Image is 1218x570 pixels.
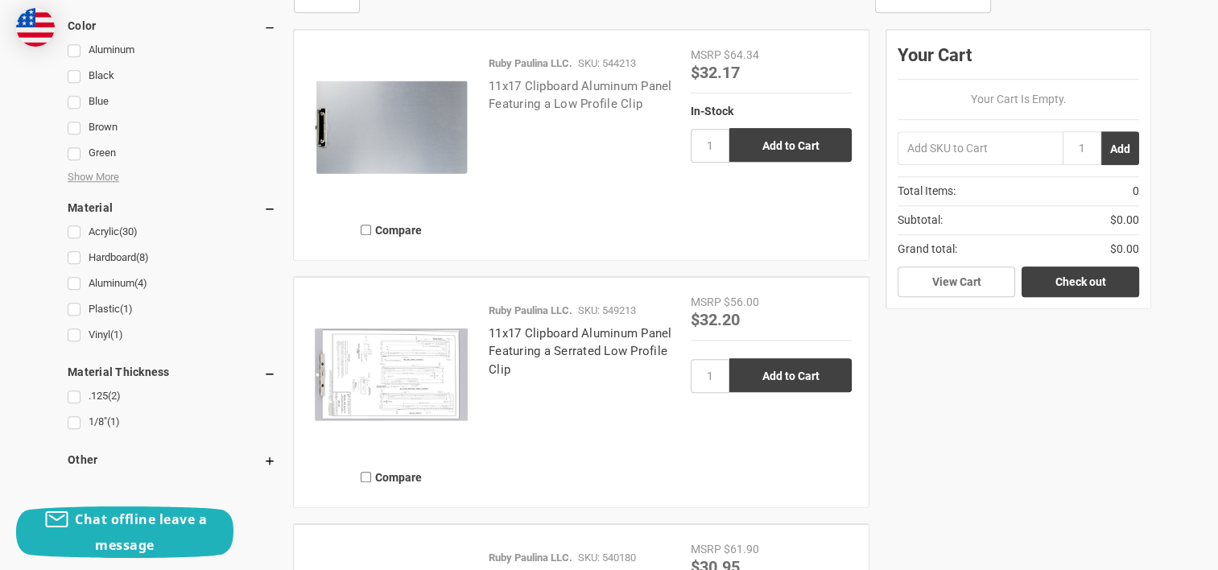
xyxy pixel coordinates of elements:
[107,415,120,427] span: (1)
[489,79,672,112] a: 11x17 Clipboard Aluminum Panel Featuring a Low Profile Clip
[1101,131,1139,165] button: Add
[311,47,472,208] img: 11x17 Clipboard Aluminum Panel Featuring a Low Profile Clip
[136,251,149,263] span: (8)
[729,358,852,392] input: Add to Cart
[1022,266,1139,297] a: Check out
[691,308,740,329] span: $32.20
[724,543,759,556] span: $61.90
[898,241,957,258] span: Grand total:
[1133,183,1139,200] span: 0
[68,169,119,185] span: Show More
[489,550,572,566] p: Ruby Paulina LLC.
[68,386,276,407] a: .125
[691,61,740,82] span: $32.17
[68,299,276,320] a: Plastic
[68,247,276,269] a: Hardboard
[724,295,759,308] span: $56.00
[108,390,121,402] span: (2)
[68,16,276,35] h5: Color
[691,47,721,64] div: MSRP
[311,294,472,455] img: 11x17 Clipboard Aluminum Panel Featuring a Serrated Low Profile Clip
[1110,241,1139,258] span: $0.00
[68,117,276,138] a: Brown
[898,183,956,200] span: Total Items:
[16,8,55,47] img: duty and tax information for United States
[691,294,721,311] div: MSRP
[898,212,943,229] span: Subtotal:
[68,273,276,295] a: Aluminum
[489,303,572,319] p: Ruby Paulina LLC.
[75,510,207,554] span: Chat offline leave a message
[691,102,852,119] div: In-Stock
[68,65,276,87] a: Black
[68,450,276,469] h5: Other
[578,303,636,319] p: SKU: 549213
[68,91,276,113] a: Blue
[68,142,276,164] a: Green
[898,266,1015,297] a: View Cart
[724,48,759,61] span: $64.34
[691,541,721,558] div: MSRP
[898,131,1063,165] input: Add SKU to Cart
[68,362,276,382] h5: Material Thickness
[68,198,276,217] h5: Material
[361,472,371,482] input: Compare
[898,41,1139,80] div: Your Cart
[134,277,147,289] span: (4)
[898,91,1139,108] p: Your Cart Is Empty.
[489,326,672,377] a: 11x17 Clipboard Aluminum Panel Featuring a Serrated Low Profile Clip
[68,221,276,243] a: Acrylic
[68,324,276,346] a: Vinyl
[110,328,123,341] span: (1)
[578,550,636,566] p: SKU: 540180
[68,39,276,61] a: Aluminum
[1110,212,1139,229] span: $0.00
[68,411,276,433] a: 1/8"
[311,464,472,490] label: Compare
[311,217,472,243] label: Compare
[729,128,852,162] input: Add to Cart
[578,56,636,72] p: SKU: 544213
[16,506,233,558] button: Chat offline leave a message
[120,303,133,315] span: (1)
[361,225,371,235] input: Compare
[489,56,572,72] p: Ruby Paulina LLC.
[119,225,138,237] span: (30)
